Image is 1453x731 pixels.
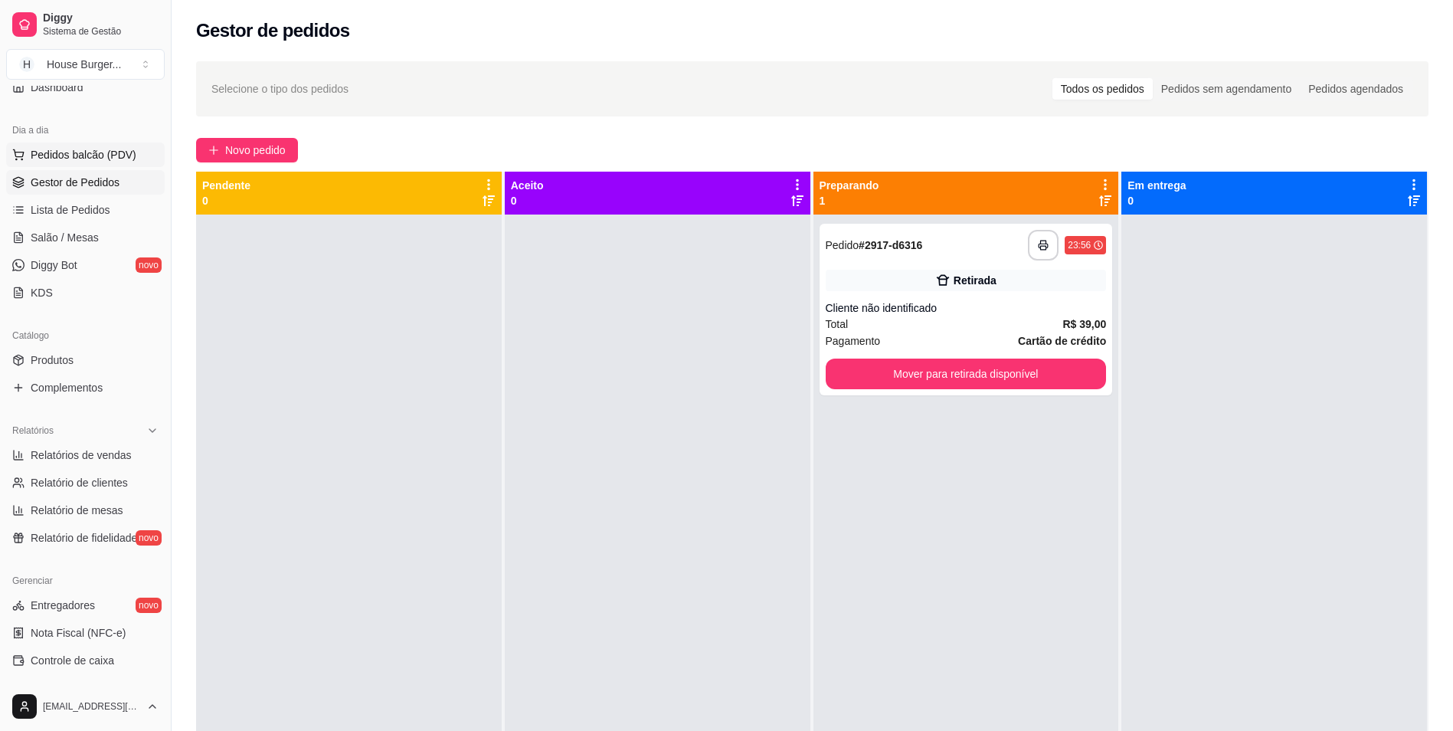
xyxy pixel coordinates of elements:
[6,198,165,222] a: Lista de Pedidos
[820,193,879,208] p: 1
[196,138,298,162] button: Novo pedido
[12,425,54,437] span: Relatórios
[6,143,165,167] button: Pedidos balcão (PDV)
[6,280,165,305] a: KDS
[826,316,849,333] span: Total
[1127,178,1186,193] p: Em entrega
[826,239,859,251] span: Pedido
[1300,78,1412,100] div: Pedidos agendados
[826,359,1107,389] button: Mover para retirada disponível
[31,257,77,273] span: Diggy Bot
[43,11,159,25] span: Diggy
[6,443,165,467] a: Relatórios de vendas
[1062,318,1106,330] strong: R$ 39,00
[31,352,74,368] span: Produtos
[6,621,165,645] a: Nota Fiscal (NFC-e)
[31,653,114,668] span: Controle de caixa
[511,193,544,208] p: 0
[6,498,165,523] a: Relatório de mesas
[6,648,165,673] a: Controle de caixa
[6,225,165,250] a: Salão / Mesas
[820,178,879,193] p: Preparando
[31,80,83,95] span: Dashboard
[6,688,165,725] button: [EMAIL_ADDRESS][DOMAIN_NAME]
[31,625,126,641] span: Nota Fiscal (NFC-e)
[31,680,113,696] span: Controle de fiado
[31,380,103,395] span: Complementos
[31,230,99,245] span: Salão / Mesas
[31,147,136,162] span: Pedidos balcão (PDV)
[1153,78,1300,100] div: Pedidos sem agendamento
[6,75,165,100] a: Dashboard
[208,145,219,156] span: plus
[6,569,165,593] div: Gerenciar
[196,18,350,43] h2: Gestor de pedidos
[1127,193,1186,208] p: 0
[6,6,165,43] a: DiggySistema de Gestão
[6,593,165,618] a: Entregadoresnovo
[31,598,95,613] span: Entregadores
[43,700,140,713] span: [EMAIL_ADDRESS][DOMAIN_NAME]
[6,170,165,195] a: Gestor de Pedidos
[1068,239,1091,251] div: 23:56
[47,57,121,72] div: House Burger ...
[6,348,165,372] a: Produtos
[6,526,165,550] a: Relatório de fidelidadenovo
[202,178,250,193] p: Pendente
[31,175,119,190] span: Gestor de Pedidos
[954,273,996,288] div: Retirada
[6,676,165,700] a: Controle de fiado
[511,178,544,193] p: Aceito
[43,25,159,38] span: Sistema de Gestão
[6,375,165,400] a: Complementos
[31,202,110,218] span: Lista de Pedidos
[6,323,165,348] div: Catálogo
[31,447,132,463] span: Relatórios de vendas
[826,333,881,349] span: Pagamento
[6,49,165,80] button: Select a team
[31,475,128,490] span: Relatório de clientes
[6,118,165,143] div: Dia a dia
[225,142,286,159] span: Novo pedido
[31,503,123,518] span: Relatório de mesas
[6,470,165,495] a: Relatório de clientes
[6,253,165,277] a: Diggy Botnovo
[19,57,34,72] span: H
[826,300,1107,316] div: Cliente não identificado
[31,285,53,300] span: KDS
[202,193,250,208] p: 0
[31,530,137,546] span: Relatório de fidelidade
[1052,78,1153,100] div: Todos os pedidos
[859,239,922,251] strong: # 2917-d6316
[1018,335,1106,347] strong: Cartão de crédito
[211,80,349,97] span: Selecione o tipo dos pedidos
